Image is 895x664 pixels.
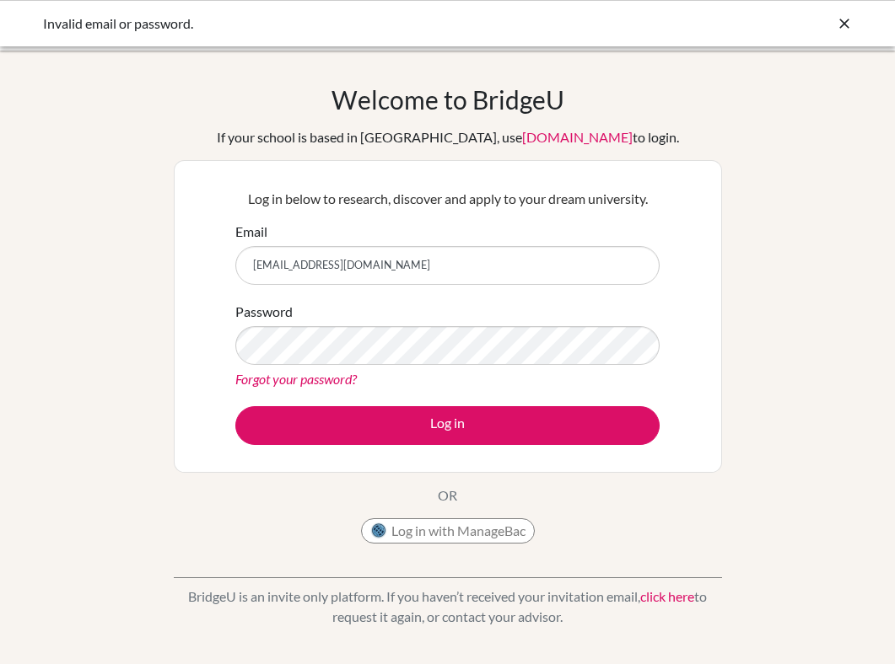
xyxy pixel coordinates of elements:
[438,485,457,506] p: OR
[235,406,660,445] button: Log in
[174,586,722,627] p: BridgeU is an invite only platform. If you haven’t received your invitation email, to request it ...
[235,222,267,242] label: Email
[43,13,600,34] div: Invalid email or password.
[640,588,694,604] a: click here
[522,129,633,145] a: [DOMAIN_NAME]
[235,189,660,209] p: Log in below to research, discover and apply to your dream university.
[217,127,679,147] div: If your school is based in [GEOGRAPHIC_DATA], use to login.
[332,84,564,115] h1: Welcome to BridgeU
[361,518,535,544] button: Log in with ManageBac
[235,302,293,322] label: Password
[235,371,357,387] a: Forgot your password?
